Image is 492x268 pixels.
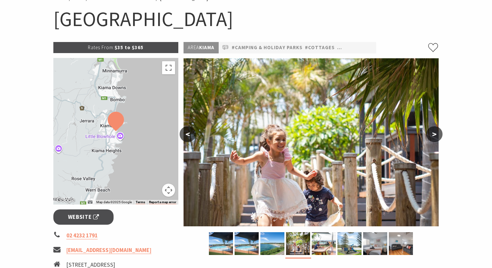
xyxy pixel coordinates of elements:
img: Boardwalk [184,58,439,226]
img: Boardwalk [286,232,310,255]
h1: [GEOGRAPHIC_DATA] [53,6,439,32]
img: Cabins at Surf Beach Holiday Park [209,232,233,255]
a: [EMAIL_ADDRESS][DOMAIN_NAME] [66,247,151,254]
button: Map camera controls [162,184,175,197]
a: #Pet Friendly [337,44,375,52]
a: #Cottages [305,44,335,52]
a: 02 4232 1791 [66,232,98,239]
span: Website [68,213,99,221]
img: Outdoor eating area poolside [312,232,336,255]
img: Playground [337,232,362,255]
p: Kiama [184,42,219,53]
button: Keyboard shortcuts [88,200,92,205]
img: Surf Beach Pool [235,232,259,255]
span: Map data ©2025 Google [96,200,132,204]
img: 3 bedroom cabin [389,232,413,255]
a: Report a map error [149,200,176,204]
button: > [426,126,443,142]
a: Terms (opens in new tab) [136,200,145,204]
a: #Camping & Holiday Parks [232,44,303,52]
p: $35 to $365 [53,42,178,53]
a: Click to see this area on Google Maps [55,196,76,205]
img: Google [55,196,76,205]
button: < [180,126,196,142]
span: Rates From: [88,44,115,50]
a: Website [53,209,114,225]
img: Main bedroom [363,232,387,255]
span: Area [188,44,199,50]
img: Ocean view [260,232,284,255]
button: Toggle fullscreen view [162,61,175,74]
